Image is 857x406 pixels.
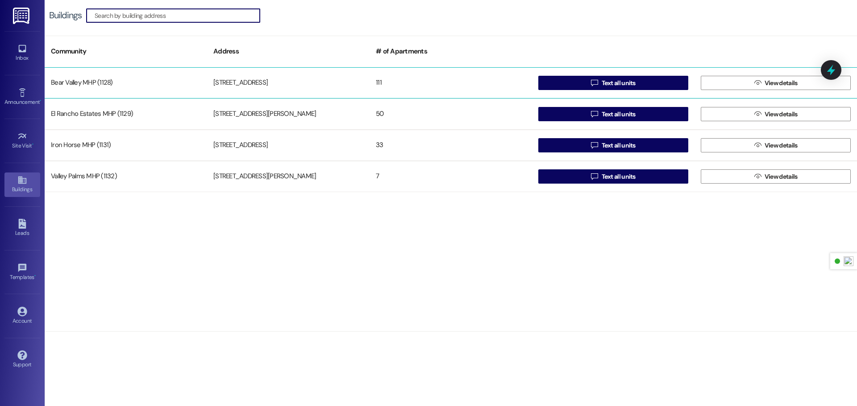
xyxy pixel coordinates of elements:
a: Templates • [4,260,40,284]
div: El Rancho Estates MHP (1129) [45,105,207,123]
i:  [591,173,598,180]
i:  [754,79,761,86]
button: Text all units [538,138,688,152]
a: Support [4,348,40,372]
span: • [40,98,41,104]
button: View details [701,138,851,152]
div: Buildings [49,11,82,20]
div: 33 [370,136,532,154]
div: Community [45,41,207,62]
i:  [591,79,598,86]
div: [STREET_ADDRESS][PERSON_NAME] [207,168,370,185]
div: [STREET_ADDRESS] [207,136,370,154]
a: Site Visit • [4,129,40,153]
div: Address [207,41,370,62]
div: # of Apartments [370,41,532,62]
div: Bear Valley MHP (1128) [45,74,207,92]
div: Iron Horse MHP (1131) [45,136,207,154]
div: 50 [370,105,532,123]
a: Leads [4,216,40,240]
div: 111 [370,74,532,92]
i:  [754,111,761,118]
a: Account [4,304,40,328]
button: View details [701,107,851,121]
button: Text all units [538,76,688,90]
span: View details [765,78,798,88]
div: [STREET_ADDRESS][PERSON_NAME] [207,105,370,123]
i:  [591,111,598,118]
button: View details [701,169,851,184]
span: View details [765,110,798,119]
span: Text all units [602,141,636,150]
i:  [754,173,761,180]
img: ResiDesk Logo [13,8,31,24]
input: Search by building address [95,9,260,22]
i:  [754,142,761,149]
span: Text all units [602,78,636,88]
span: View details [765,141,798,150]
div: Valley Palms MHP (1132) [45,168,207,185]
button: Text all units [538,169,688,184]
button: View details [701,76,851,90]
div: 7 [370,168,532,185]
span: Text all units [602,172,636,181]
span: • [34,273,36,279]
a: Inbox [4,41,40,65]
button: Text all units [538,107,688,121]
span: Text all units [602,110,636,119]
a: Buildings [4,172,40,197]
span: • [32,141,33,148]
div: [STREET_ADDRESS] [207,74,370,92]
span: View details [765,172,798,181]
i:  [591,142,598,149]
